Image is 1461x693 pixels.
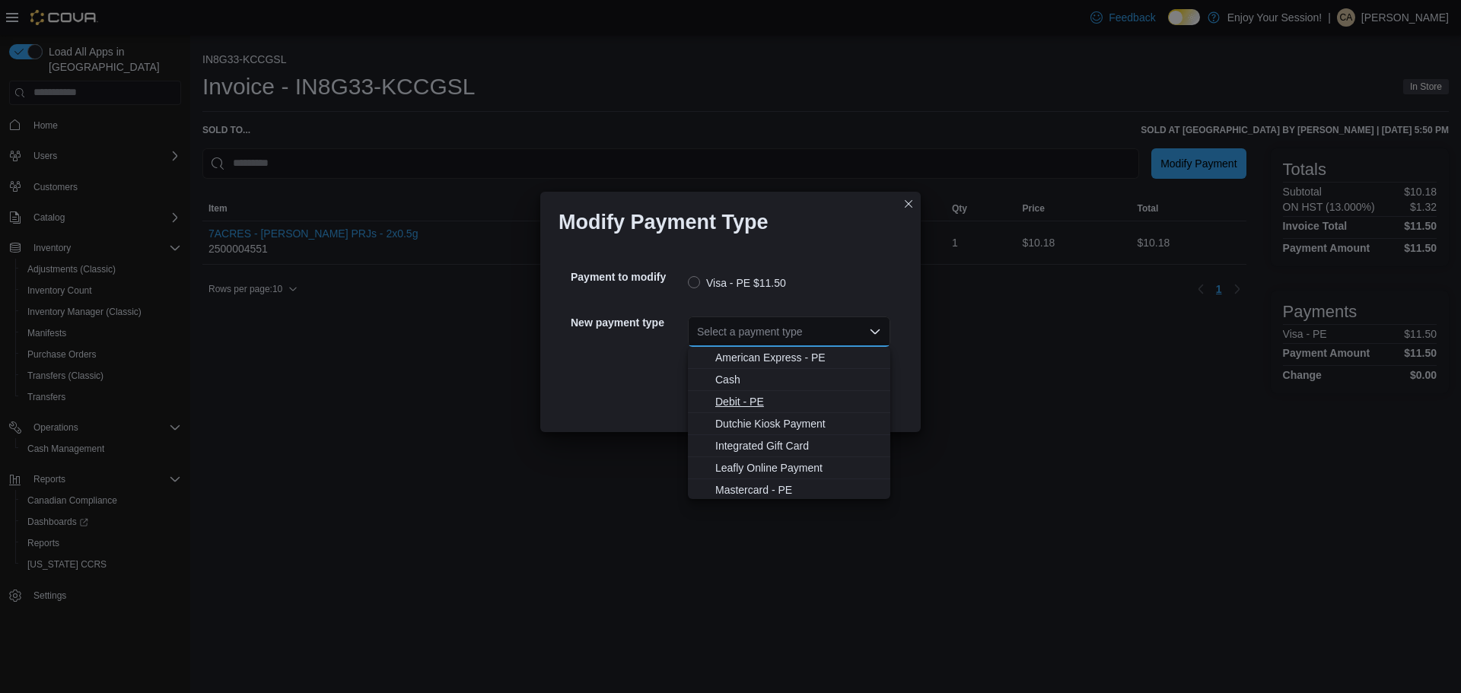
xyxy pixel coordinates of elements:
[688,347,890,369] button: American Express - PE
[715,438,881,453] span: Integrated Gift Card
[715,350,881,365] span: American Express - PE
[559,210,769,234] h1: Modify Payment Type
[688,274,786,292] label: Visa - PE $11.50
[688,369,890,391] button: Cash
[688,435,890,457] button: Integrated Gift Card
[688,413,890,435] button: Dutchie Kiosk Payment
[688,391,890,413] button: Debit - PE
[715,460,881,475] span: Leafly Online Payment
[869,326,881,338] button: Close list of options
[715,482,881,497] span: Mastercard - PE
[688,347,890,523] div: Choose from the following options
[715,416,881,431] span: Dutchie Kiosk Payment
[571,262,685,292] h5: Payment to modify
[697,323,699,341] input: Accessible screen reader label
[688,479,890,501] button: Mastercard - PE
[571,307,685,338] h5: New payment type
[688,457,890,479] button: Leafly Online Payment
[715,372,881,387] span: Cash
[899,195,918,213] button: Closes this modal window
[715,394,881,409] span: Debit - PE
